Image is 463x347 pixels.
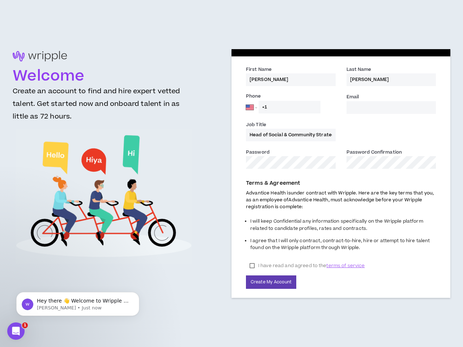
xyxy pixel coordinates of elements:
label: Email [347,94,359,102]
span: 1 [22,322,28,328]
p: Terms & Agreement [246,179,436,187]
span: terms of service [326,262,365,269]
button: Create My Account [246,275,296,289]
h1: Welcome [13,68,195,85]
img: Welcome to Wripple [16,129,192,264]
img: logo-brand.png [13,51,67,66]
label: Last Name [347,66,371,74]
li: I agree that I will only contract, contract-to-hire, hire or attempt to hire talent found on the ... [250,236,436,255]
li: I will keep Confidential any information specifically on the Wripple platform related to candidat... [250,216,436,235]
label: First Name [246,66,272,74]
label: Password [246,149,269,157]
iframe: Intercom notifications message [5,277,150,327]
h3: Create an account to find and hire expert vetted talent. Get started now and onboard talent in as... [13,85,195,129]
label: Phone [246,93,336,101]
p: Advantice Health is under contract with Wripple. Here are the key terms that you, as an employee ... [246,190,436,211]
label: I have read and agreed to the [246,260,368,271]
iframe: Intercom live chat [7,322,25,340]
label: Password Confirmation [347,149,402,157]
label: Job Title [246,121,266,129]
